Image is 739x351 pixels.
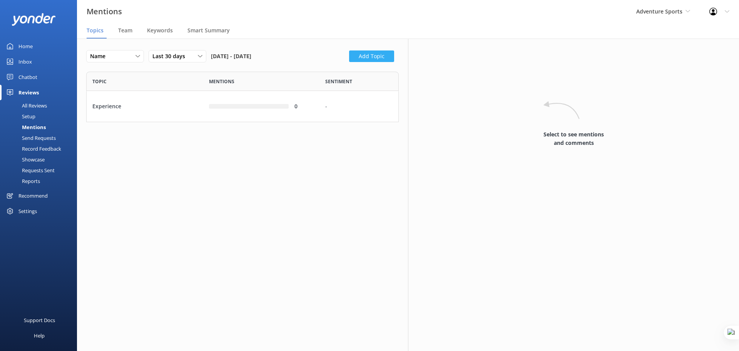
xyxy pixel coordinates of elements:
div: Setup [5,111,35,122]
div: Experience [87,91,203,122]
span: Smart Summary [187,27,230,34]
div: Chatbot [18,69,37,85]
div: Settings [18,203,37,219]
button: Add Topic [349,50,394,62]
div: 0 [294,102,314,111]
div: Mentions [5,122,46,133]
div: Support Docs [24,312,55,328]
div: Home [18,39,33,54]
a: Send Requests [5,133,77,143]
div: row [86,91,399,122]
div: Help [34,328,45,343]
span: Keywords [147,27,173,34]
h3: Mentions [87,5,122,18]
img: yonder-white-logo.png [12,13,56,26]
span: Sentiment [325,78,352,85]
div: Inbox [18,54,32,69]
span: Team [118,27,132,34]
span: Mentions [209,78,234,85]
span: Adventure Sports [636,8,682,15]
a: Showcase [5,154,77,165]
span: [DATE] - [DATE] [211,50,251,62]
div: Send Requests [5,133,56,143]
div: - [325,102,393,111]
span: Topics [87,27,104,34]
a: All Reviews [5,100,77,111]
a: Mentions [5,122,77,133]
div: Record Feedback [5,143,61,154]
a: Reports [5,176,77,186]
div: Reports [5,176,40,186]
a: Record Feedback [5,143,77,154]
div: grid [86,91,399,122]
span: Topic [92,78,107,85]
div: Reviews [18,85,39,100]
div: Showcase [5,154,45,165]
a: Setup [5,111,77,122]
div: Recommend [18,188,48,203]
a: Requests Sent [5,165,77,176]
div: All Reviews [5,100,47,111]
div: Requests Sent [5,165,55,176]
span: Last 30 days [152,52,190,60]
span: Name [90,52,110,60]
